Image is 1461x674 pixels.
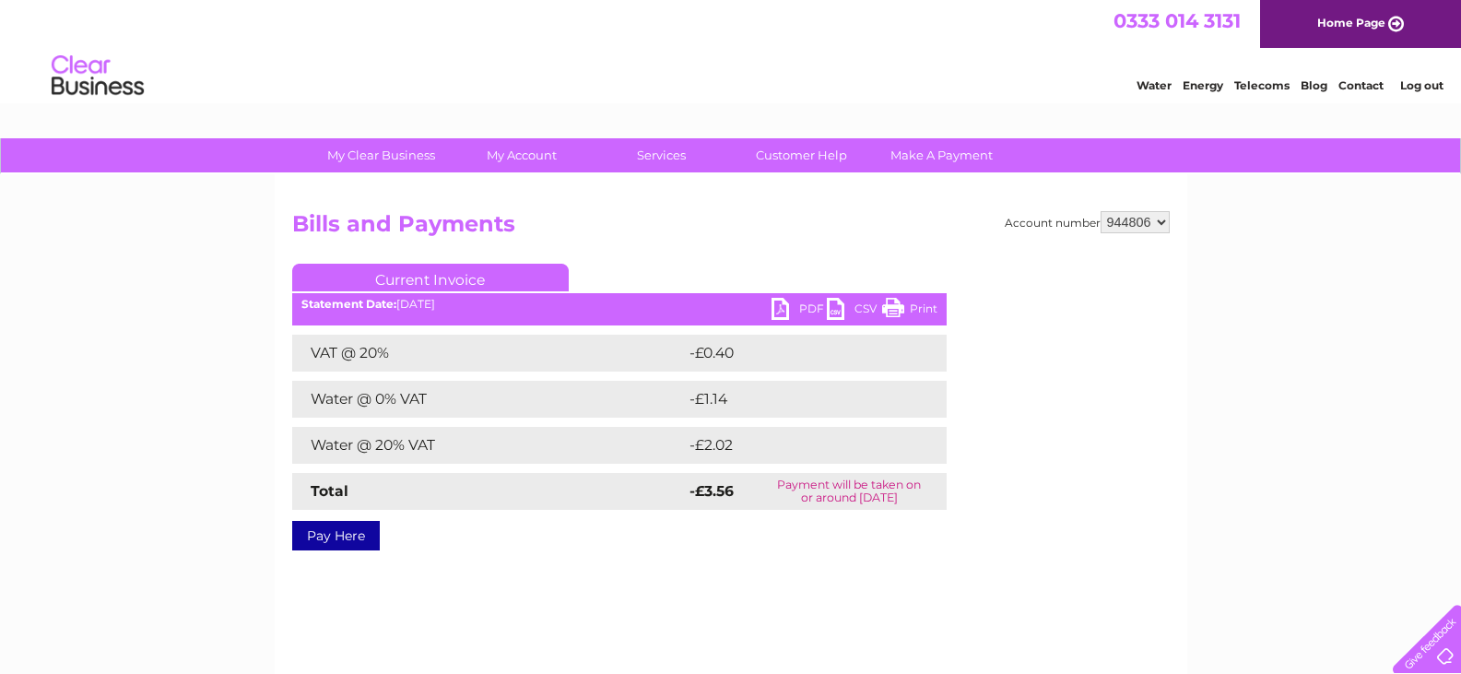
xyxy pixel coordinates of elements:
[752,473,946,510] td: Payment will be taken on or around [DATE]
[292,427,685,464] td: Water @ 20% VAT
[311,482,348,500] strong: Total
[866,138,1018,172] a: Make A Payment
[1137,78,1172,92] a: Water
[445,138,597,172] a: My Account
[882,298,937,325] a: Print
[1183,78,1223,92] a: Energy
[1400,78,1443,92] a: Log out
[292,298,947,311] div: [DATE]
[1005,211,1170,233] div: Account number
[1234,78,1290,92] a: Telecoms
[51,48,145,104] img: logo.png
[296,10,1167,89] div: Clear Business is a trading name of Verastar Limited (registered in [GEOGRAPHIC_DATA] No. 3667643...
[585,138,737,172] a: Services
[301,297,396,311] b: Statement Date:
[689,482,734,500] strong: -£3.56
[292,335,685,372] td: VAT @ 20%
[1338,78,1384,92] a: Contact
[772,298,827,325] a: PDF
[685,427,908,464] td: -£2.02
[725,138,878,172] a: Customer Help
[305,138,457,172] a: My Clear Business
[292,211,1170,246] h2: Bills and Payments
[1113,9,1241,32] a: 0333 014 3131
[292,264,569,291] a: Current Invoice
[1301,78,1327,92] a: Blog
[292,381,685,418] td: Water @ 0% VAT
[827,298,882,325] a: CSV
[292,521,380,550] a: Pay Here
[685,381,903,418] td: -£1.14
[685,335,908,372] td: -£0.40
